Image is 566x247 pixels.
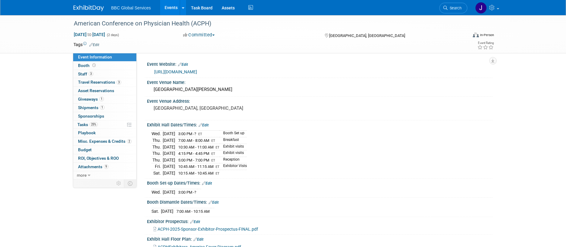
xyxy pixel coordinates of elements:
[152,131,163,137] td: Wed.
[153,227,258,232] a: ACPH-2025-Sponsor-Exhibitor-Prospectus-FINAL.pdf
[178,138,209,143] span: 7:00 AM - 8:00 AM
[73,137,136,145] a: Misc. Expenses & Credits2
[152,144,163,150] td: Thu.
[104,164,108,169] span: 9
[78,114,104,118] span: Sponsorships
[178,132,197,136] span: 3:00 PM -
[73,95,136,103] a: Giveaways1
[154,105,284,111] pre: [GEOGRAPHIC_DATA], [GEOGRAPHIC_DATA]
[73,32,105,37] span: [DATE] [DATE]
[73,62,136,70] a: Booth
[127,139,131,144] span: 2
[77,173,87,178] span: more
[111,5,151,10] span: BBC Global Services
[73,70,136,78] a: Staff3
[178,151,209,156] span: 4:15 PM - 4:45 PM
[72,18,458,29] div: American Conference on Physician Health (ACPH)
[73,163,136,171] a: Attachments9
[176,209,210,214] span: 7:00 AM - 10:15 AM
[202,181,212,185] a: Edit
[124,179,137,187] td: Toggle Event Tabs
[199,123,209,127] a: Edit
[78,97,104,102] span: Giveaways
[220,163,247,170] td: Exhibitor Vists
[73,104,136,112] a: Shipments1
[178,190,196,195] span: 3:00 PM -
[163,189,175,195] td: [DATE]
[329,33,405,38] span: [GEOGRAPHIC_DATA], [GEOGRAPHIC_DATA]
[73,112,136,120] a: Sponsorships
[73,42,99,48] td: Tags
[78,55,112,59] span: Event Information
[73,121,136,129] a: Tasks25%
[147,60,493,68] div: Event Website:
[163,150,175,157] td: [DATE]
[100,105,104,110] span: 1
[152,189,163,195] td: Wed.
[190,220,200,224] a: Edit
[152,150,163,157] td: Thu.
[152,163,163,170] td: Fri.
[216,145,220,149] span: ET
[91,63,97,68] span: Booth not reserved yet
[178,62,188,67] a: Edit
[73,78,136,86] a: Travel Reservations3
[73,171,136,179] a: more
[431,32,494,41] div: Event Format
[220,131,247,137] td: Booth Set up
[152,208,161,215] td: Sat.
[106,33,119,37] span: (2 days)
[89,72,93,76] span: 3
[161,208,173,215] td: [DATE]
[117,80,121,85] span: 3
[178,164,213,169] span: 10:45 AM - 11:15 AM
[480,33,494,37] div: In-Person
[89,43,99,47] a: Edit
[152,137,163,144] td: Thu.
[147,97,493,104] div: Event Venue Address:
[194,132,196,136] span: ?
[147,78,493,85] div: Event Venue Name:
[163,144,175,150] td: [DATE]
[78,130,96,135] span: Playbook
[78,147,92,152] span: Budget
[163,163,175,170] td: [DATE]
[147,120,493,128] div: Exhibit Hall Dates/Times:
[147,217,493,225] div: Exhibitor Prospectus:
[163,170,175,176] td: [DATE]
[163,137,175,144] td: [DATE]
[90,122,98,127] span: 25%
[73,53,136,61] a: Event Information
[220,150,247,157] td: Exhibit visits
[77,122,98,127] span: Tasks
[216,172,220,175] span: ET
[211,152,215,156] span: ET
[114,179,124,187] td: Personalize Event Tab Strip
[216,165,220,169] span: ET
[448,6,462,10] span: Search
[220,144,247,150] td: Exhibit visits
[178,145,213,149] span: 10:30 AM - 11:00 AM
[198,132,202,136] span: ET
[78,72,93,76] span: Staff
[194,190,196,195] span: ?
[220,137,247,144] td: Breakfast
[78,164,108,169] span: Attachments
[152,157,163,163] td: Thu.
[473,32,479,37] img: Format-Inperson.png
[87,32,92,37] span: to
[439,3,467,13] a: Search
[147,179,493,186] div: Booth Set-up Dates/Times:
[193,237,203,242] a: Edit
[78,156,119,161] span: ROI, Objectives & ROO
[154,69,197,74] a: [URL][DOMAIN_NAME]
[78,80,121,85] span: Travel Reservations
[220,157,247,163] td: Reception
[147,235,493,242] div: Exhibit Hall Floor Plan:
[211,139,215,143] span: ET
[211,159,215,162] span: ET
[99,97,104,101] span: 1
[73,87,136,95] a: Asset Reservations
[73,5,104,11] img: ExhibitDay
[78,139,131,144] span: Misc. Expenses & Credits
